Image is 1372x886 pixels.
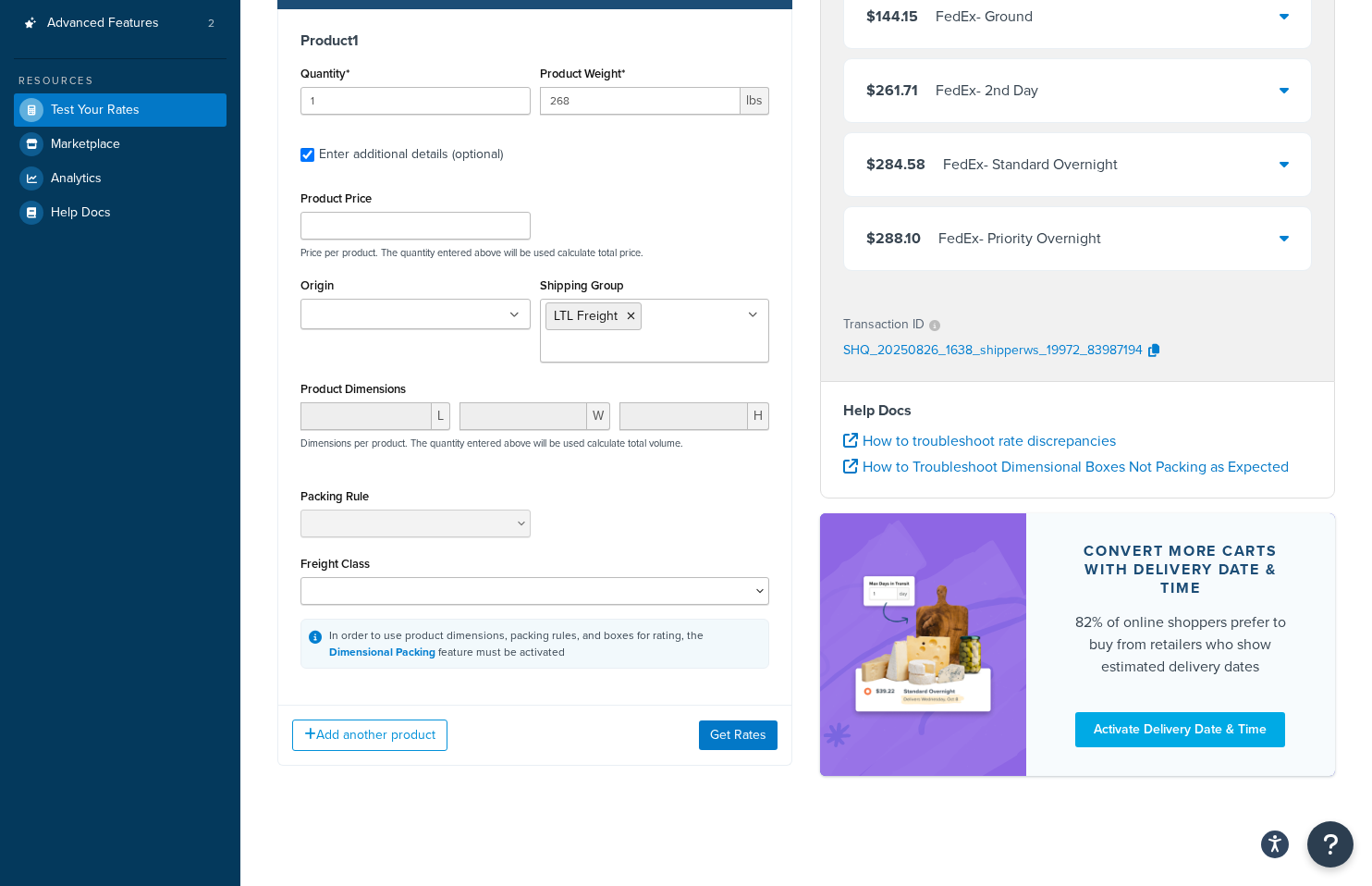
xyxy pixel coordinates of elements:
span: Analytics [51,171,102,187]
span: H [748,402,769,430]
span: $261.71 [866,80,918,101]
span: LTL Freight [554,306,618,326]
label: Product Price [300,191,372,205]
div: In order to use product dimensions, packing rules, and boxes for rating, the feature must be acti... [329,627,704,660]
span: Advanced Features [47,16,159,31]
span: W [587,402,610,430]
input: Enter additional details (optional) [300,148,314,162]
div: 82% of online shoppers prefer to buy from retailers who show estimated delivery dates [1071,610,1291,677]
label: Freight Class [300,557,370,571]
input: 0.0 [300,87,531,115]
label: Product Dimensions [300,382,406,396]
p: SHQ_20250826_1638_shipperws_19972_83987194 [843,338,1143,365]
label: Shipping Group [540,278,624,292]
h3: Product 1 [300,31,769,50]
input: 0.00 [540,87,741,115]
a: Activate Delivery Date & Time [1075,711,1285,746]
span: Marketplace [51,137,120,153]
div: Convert more carts with delivery date & time [1071,541,1291,597]
div: FedEx - Standard Overnight [943,152,1118,178]
img: feature-image-ddt-36eae7f7280da8017bfb280eaccd9c446f90b1fe08728e4019434db127062ab4.png [848,541,998,747]
div: FedEx - Ground [936,4,1033,30]
li: Advanced Features [14,6,227,41]
a: Dimensional Packing [329,644,435,660]
p: Transaction ID [843,312,925,338]
a: Advanced Features2 [14,6,227,41]
a: Help Docs [14,196,227,229]
label: Quantity* [300,67,349,80]
p: Dimensions per product. The quantity entered above will be used calculate total volume. [296,437,683,449]
button: Add another product [292,720,447,751]
span: Test Your Rates [51,103,140,118]
h4: Help Docs [843,400,1312,422]
span: $144.15 [866,6,918,27]
a: How to Troubleshoot Dimensional Boxes Not Packing as Expected [843,456,1289,477]
button: Open Resource Center [1307,821,1354,868]
a: Test Your Rates [14,93,227,127]
a: How to troubleshoot rate discrepancies [843,430,1116,451]
label: Origin [300,278,334,292]
div: FedEx - 2nd Day [936,78,1038,104]
div: Resources [14,73,227,89]
span: $284.58 [866,154,925,175]
div: Enter additional details (optional) [319,142,503,167]
p: Price per product. The quantity entered above will be used calculate total price. [296,246,774,259]
button: Get Rates [699,720,778,750]
label: Product Weight* [540,67,625,80]
a: Marketplace [14,128,227,161]
span: L [432,402,450,430]
span: 2 [208,16,214,31]
span: Help Docs [51,205,111,221]
label: Packing Rule [300,489,369,503]
div: FedEx - Priority Overnight [938,226,1101,252]
a: Analytics [14,162,227,195]
span: lbs [741,87,769,115]
span: $288.10 [866,228,921,249]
